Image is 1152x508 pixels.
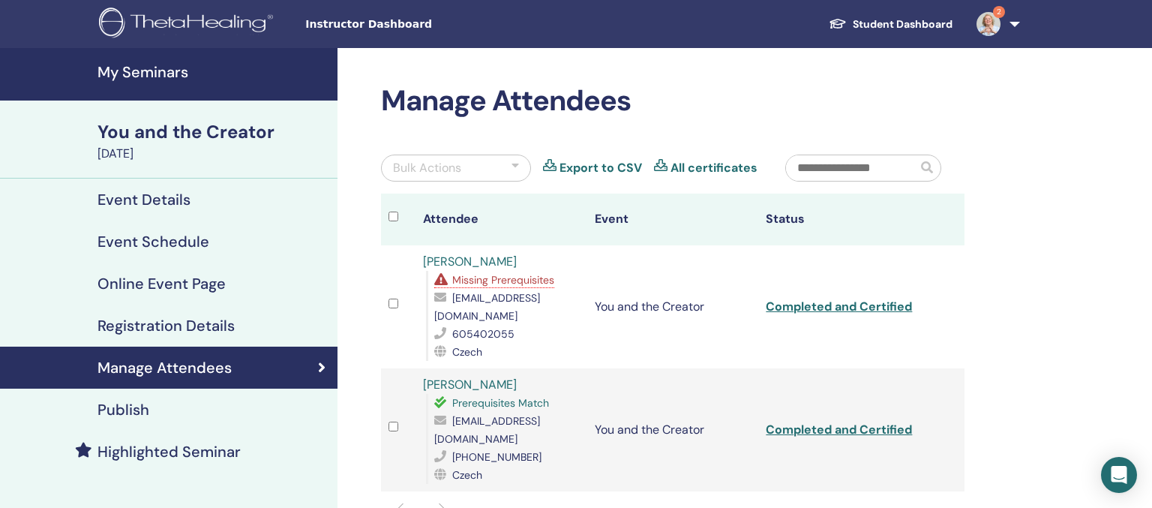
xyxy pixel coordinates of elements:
[434,291,540,323] span: [EMAIL_ADDRESS][DOMAIN_NAME]
[817,11,964,38] a: Student Dashboard
[88,119,337,163] a: You and the Creator[DATE]
[423,254,517,269] a: [PERSON_NAME]
[766,299,912,314] a: Completed and Certified
[758,194,930,245] th: Status
[99,8,278,41] img: logo.png
[97,233,209,251] h4: Event Schedule
[97,275,226,293] h4: Online Event Page
[452,468,482,482] span: Czech
[97,317,235,335] h4: Registration Details
[993,6,1005,18] span: 2
[452,345,482,359] span: Czech
[587,368,759,491] td: You and the Creator
[587,194,759,245] th: Event
[766,422,912,437] a: Completed and Certified
[97,191,190,209] h4: Event Details
[97,63,328,81] h4: My Seminars
[97,443,241,461] h4: Highlighted Seminar
[97,359,232,377] h4: Manage Attendees
[670,159,757,177] a: All certificates
[97,401,149,419] h4: Publish
[393,159,461,177] div: Bulk Actions
[1101,457,1137,493] div: Open Intercom Messenger
[976,12,1000,36] img: default.jpg
[452,396,549,410] span: Prerequisites Match
[452,327,514,341] span: 605402055
[452,273,554,287] span: Missing Prerequisites
[305,17,530,32] span: Instructor Dashboard
[452,450,541,464] span: [PHONE_NUMBER]
[423,377,517,392] a: [PERSON_NAME]
[559,159,642,177] a: Export to CSV
[829,17,847,30] img: graduation-cap-white.svg
[97,145,328,163] div: [DATE]
[97,119,328,145] div: You and the Creator
[381,84,964,119] h2: Manage Attendees
[415,194,587,245] th: Attendee
[434,414,540,446] span: [EMAIL_ADDRESS][DOMAIN_NAME]
[587,245,759,368] td: You and the Creator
